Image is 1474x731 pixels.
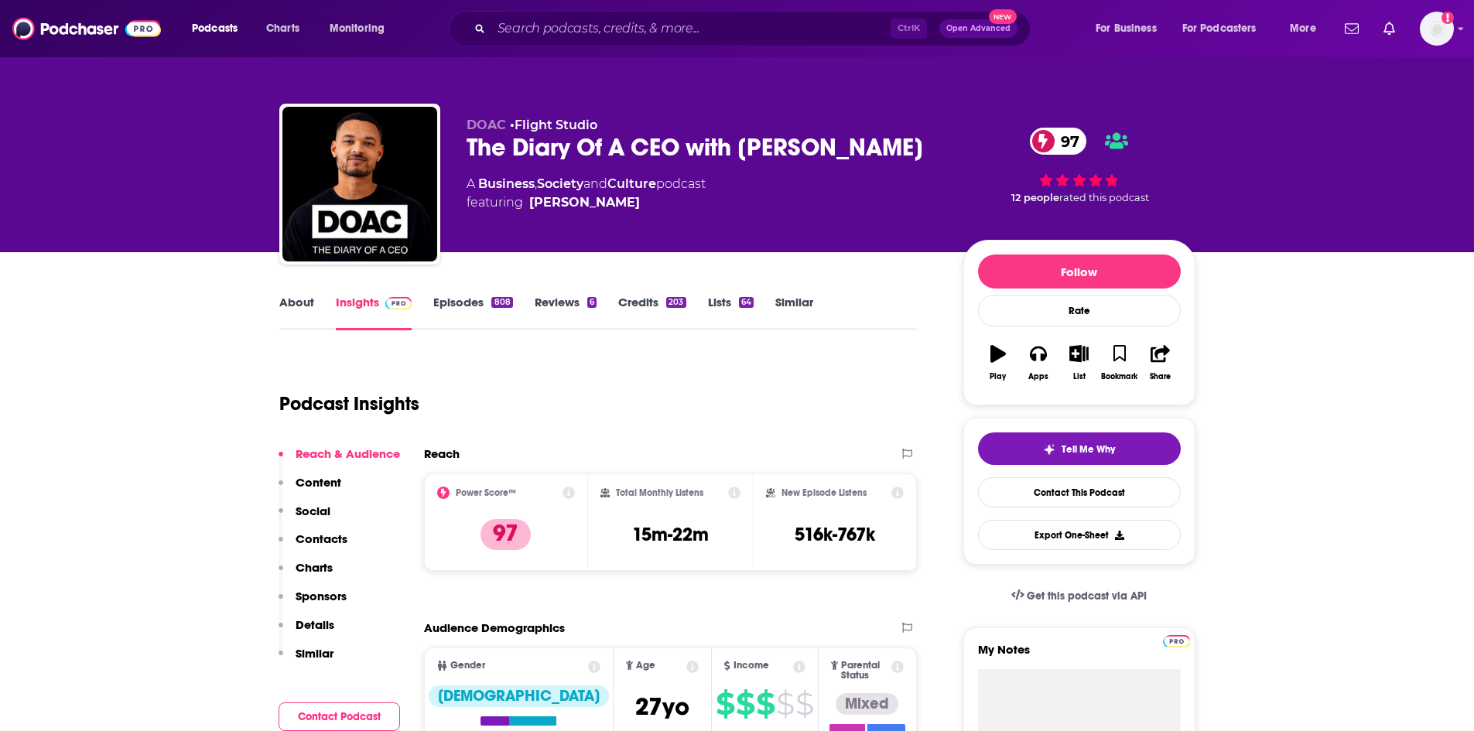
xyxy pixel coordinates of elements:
button: Reach & Audience [279,446,400,475]
h3: 516k-767k [795,523,875,546]
a: Reviews6 [535,295,597,330]
h2: Power Score™ [456,487,516,498]
img: Podchaser Pro [1163,635,1190,647]
a: The Diary Of A CEO with Steven Bartlett [282,107,437,261]
span: featuring [467,193,706,212]
div: A podcast [467,175,706,212]
div: 203 [666,297,686,308]
button: open menu [1279,16,1335,41]
span: and [583,176,607,191]
a: InsightsPodchaser Pro [336,295,412,330]
div: Mixed [836,693,898,715]
span: $ [795,692,813,716]
span: , [535,176,537,191]
label: My Notes [978,642,1181,669]
div: 808 [491,297,512,308]
span: 12 people [1011,192,1059,203]
span: Tell Me Why [1062,443,1115,456]
p: Charts [296,560,333,575]
p: Contacts [296,531,347,546]
a: 97 [1030,128,1087,155]
p: Details [296,617,334,632]
p: Social [296,504,330,518]
div: Bookmark [1101,372,1137,381]
p: 97 [481,519,531,550]
button: Similar [279,646,333,675]
a: Show notifications dropdown [1377,15,1401,42]
span: Get this podcast via API [1027,589,1147,603]
span: 97 [1045,128,1087,155]
button: Play [978,335,1018,391]
div: 64 [739,297,754,308]
button: Contacts [279,531,347,560]
a: About [279,295,314,330]
h3: 15m-22m [632,523,709,546]
span: • [510,118,597,132]
span: Parental Status [841,661,889,681]
span: $ [776,692,794,716]
button: Export One-Sheet [978,520,1181,550]
button: Content [279,475,341,504]
input: Search podcasts, credits, & more... [491,16,891,41]
span: Income [734,661,769,671]
p: Similar [296,646,333,661]
img: Podchaser Pro [385,297,412,309]
button: open menu [1085,16,1176,41]
button: open menu [319,16,405,41]
h2: Total Monthly Listens [616,487,703,498]
div: List [1073,372,1086,381]
div: [DEMOGRAPHIC_DATA] [429,685,609,707]
span: $ [736,692,754,716]
a: Similar [775,295,813,330]
span: Monitoring [330,18,385,39]
button: Charts [279,560,333,589]
img: tell me why sparkle [1043,443,1055,456]
span: Logged in as rgertner [1420,12,1454,46]
a: Charts [256,16,309,41]
h2: Reach [424,446,460,461]
button: Bookmark [1100,335,1140,391]
button: Follow [978,254,1181,289]
span: Gender [450,661,485,671]
div: Share [1150,372,1171,381]
img: Podchaser - Follow, Share and Rate Podcasts [12,14,161,43]
a: Episodes808 [433,295,512,330]
button: Contact Podcast [279,702,400,731]
p: Content [296,475,341,490]
span: $ [756,692,775,716]
div: Rate [978,295,1181,326]
a: Business [478,176,535,191]
div: Apps [1028,372,1048,381]
button: open menu [1172,16,1279,41]
a: Lists64 [708,295,754,330]
a: Credits203 [618,295,686,330]
span: Charts [266,18,299,39]
span: 27 yo [635,692,689,722]
a: [PERSON_NAME] [529,193,640,212]
button: open menu [181,16,258,41]
button: List [1058,335,1099,391]
button: Share [1140,335,1180,391]
span: rated this podcast [1059,192,1149,203]
span: Age [636,661,655,671]
p: Sponsors [296,589,347,603]
a: Contact This Podcast [978,477,1181,507]
div: 6 [587,297,597,308]
div: Search podcasts, credits, & more... [463,11,1045,46]
h2: Audience Demographics [424,620,565,635]
button: tell me why sparkleTell Me Why [978,432,1181,465]
span: DOAC [467,118,506,132]
span: New [989,9,1017,24]
a: Pro website [1163,633,1190,647]
span: For Podcasters [1182,18,1257,39]
span: Open Advanced [946,25,1011,32]
span: More [1290,18,1316,39]
p: Reach & Audience [296,446,400,461]
button: Open AdvancedNew [939,19,1017,38]
a: Get this podcast via API [999,577,1160,615]
button: Show profile menu [1420,12,1454,46]
button: Social [279,504,330,532]
a: Society [537,176,583,191]
span: For Business [1096,18,1157,39]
